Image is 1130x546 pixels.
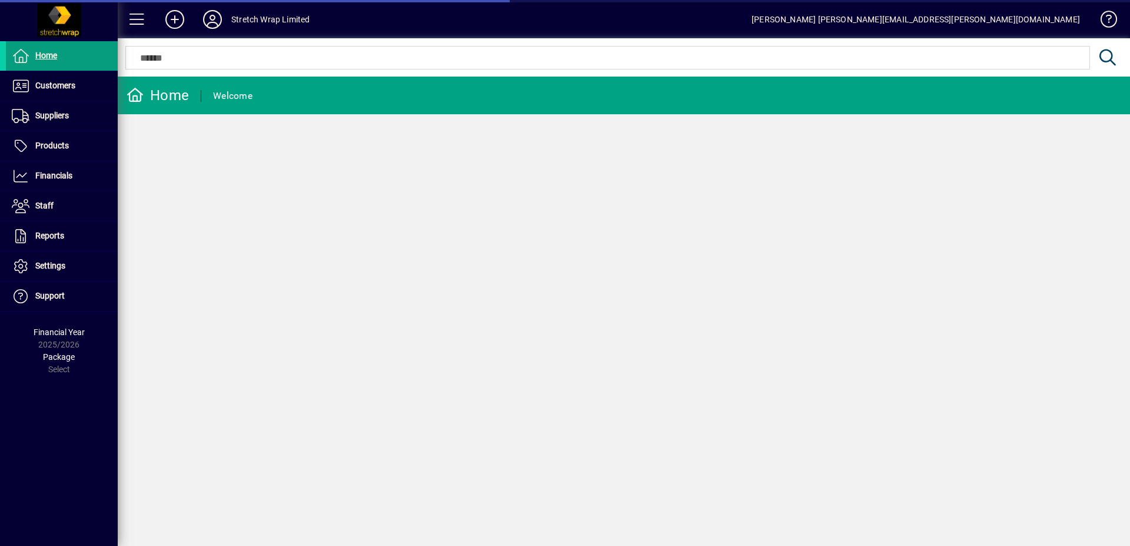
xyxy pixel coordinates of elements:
[6,191,118,221] a: Staff
[35,111,69,120] span: Suppliers
[213,87,252,105] div: Welcome
[231,10,310,29] div: Stretch Wrap Limited
[1092,2,1115,41] a: Knowledge Base
[35,141,69,150] span: Products
[156,9,194,30] button: Add
[6,131,118,161] a: Products
[35,51,57,60] span: Home
[35,81,75,90] span: Customers
[6,101,118,131] a: Suppliers
[127,86,189,105] div: Home
[6,282,118,311] a: Support
[6,221,118,251] a: Reports
[6,252,118,281] a: Settings
[43,352,75,362] span: Package
[6,161,118,191] a: Financials
[35,201,54,210] span: Staff
[752,10,1080,29] div: [PERSON_NAME] [PERSON_NAME][EMAIL_ADDRESS][PERSON_NAME][DOMAIN_NAME]
[6,71,118,101] a: Customers
[35,291,65,300] span: Support
[34,327,85,337] span: Financial Year
[35,231,64,240] span: Reports
[194,9,231,30] button: Profile
[35,171,72,180] span: Financials
[35,261,65,270] span: Settings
